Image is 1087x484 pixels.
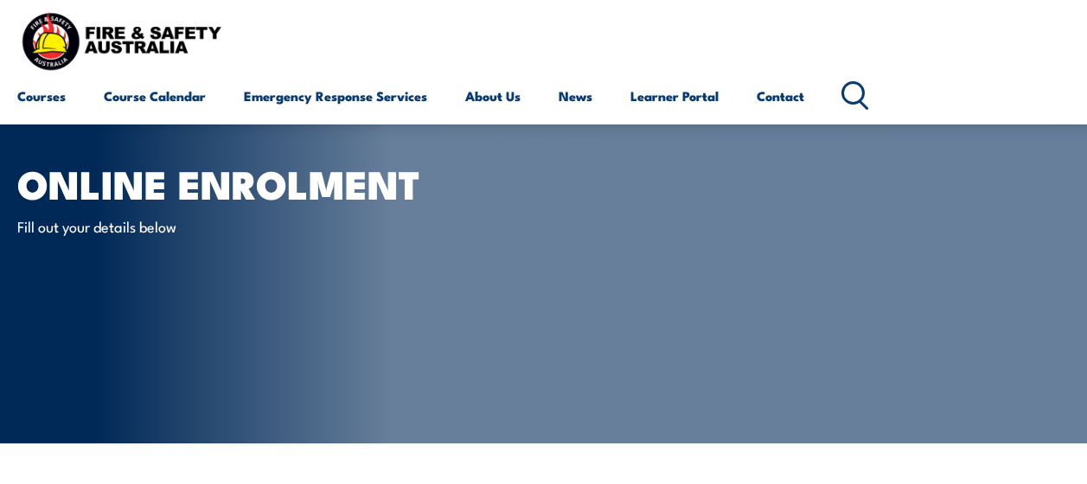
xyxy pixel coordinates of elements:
a: About Us [465,75,521,117]
a: News [559,75,592,117]
p: Fill out your details below [17,216,333,236]
a: Contact [757,75,804,117]
a: Learner Portal [630,75,719,117]
h1: Online Enrolment [17,166,444,200]
a: Course Calendar [104,75,206,117]
a: Courses [17,75,66,117]
a: Emergency Response Services [244,75,427,117]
